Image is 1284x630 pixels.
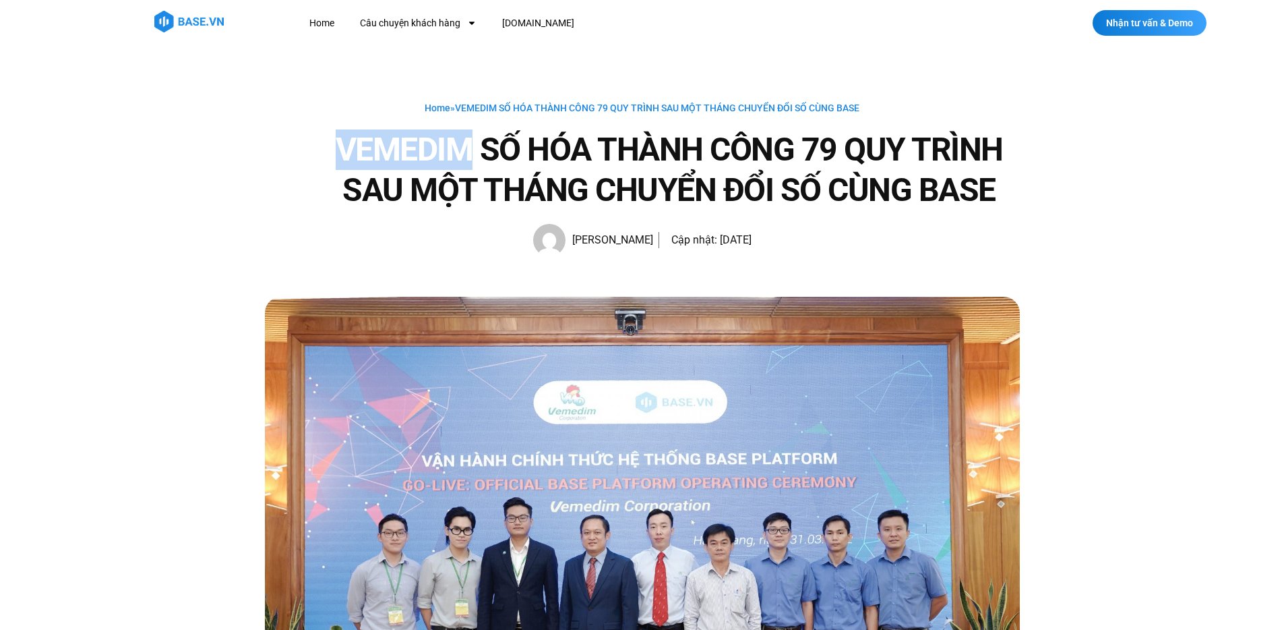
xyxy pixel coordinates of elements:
a: [DOMAIN_NAME] [492,11,584,36]
nav: Menu [299,11,822,36]
a: Câu chuyện khách hàng [350,11,487,36]
span: » [425,103,859,113]
span: Nhận tư vấn & Demo [1106,18,1193,28]
span: [PERSON_NAME] [565,231,653,250]
time: [DATE] [720,233,752,246]
a: Home [425,103,450,113]
img: Picture of Hạnh Hoàng [533,224,565,256]
a: Nhận tư vấn & Demo [1093,10,1206,36]
h1: VEMEDIM SỐ HÓA THÀNH CÔNG 79 QUY TRÌNH SAU MỘT THÁNG CHUYỂN ĐỔI SỐ CÙNG BASE [319,130,1020,210]
span: Cập nhật: [671,233,717,246]
a: Home [299,11,344,36]
a: Picture of Hạnh Hoàng [PERSON_NAME] [533,224,653,256]
span: VEMEDIM SỐ HÓA THÀNH CÔNG 79 QUY TRÌNH SAU MỘT THÁNG CHUYỂN ĐỔI SỐ CÙNG BASE [455,103,859,113]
